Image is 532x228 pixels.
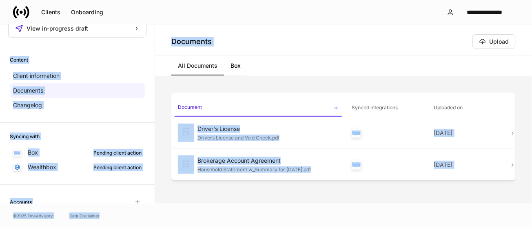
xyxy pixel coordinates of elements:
[197,157,339,165] div: Brokerage Account Agreement
[93,149,142,157] div: Pending client action
[352,160,361,170] div: Box
[10,98,145,113] a: Changelog
[352,128,361,138] div: Box
[224,56,247,75] a: Box
[197,133,339,141] div: Drivers License and Void Check.pdf
[171,56,224,75] a: All Documents
[8,20,146,38] button: View in-progress draft
[13,86,43,95] p: Documents
[472,34,516,49] button: Upload
[10,69,145,83] a: Client information
[13,72,60,80] p: Client information
[352,131,361,135] img: oYqM9ojoZLfzCHUefNbBcWHcyDPbQKagtYciMC8pFl3iZXy3dU33Uwy+706y+0q2uJ1ghNQf2OIHrSh50tUd9HaB5oMc62p0G...
[10,133,40,140] h6: Syncing with
[479,38,509,45] div: Upload
[175,99,342,117] span: Document
[171,37,212,46] h4: Documents
[352,162,361,167] img: oYqM9ojoZLfzCHUefNbBcWHcyDPbQKagtYciMC8pFl3iZXy3dU33Uwy+706y+0q2uJ1ghNQf2OIHrSh50tUd9HaB5oMc62p0G...
[434,104,463,111] h6: Uploaded on
[71,9,103,15] div: Onboarding
[178,103,202,111] h6: Document
[434,129,503,137] p: [DATE]
[69,213,100,219] a: Data Disclaimer
[178,155,194,172] img: svg%3e
[93,164,142,171] div: Pending client action
[352,104,398,111] h6: Synced integrations
[178,124,194,140] img: svg%3e
[10,160,145,175] a: WealthboxPending client action
[197,165,339,173] div: Household Statement w_Summary for [DATE].pdf
[13,101,42,109] p: Changelog
[10,56,28,64] h6: Content
[197,125,339,133] div: Driver's License
[10,198,32,206] h6: Accounts
[36,6,66,19] button: Clients
[41,9,60,15] div: Clients
[130,195,145,209] span: Unavailable with outstanding requests for information
[348,100,424,116] span: Synced integrations
[28,163,56,171] p: Wealthbox
[434,161,503,169] p: [DATE]
[28,148,38,157] p: Box
[14,151,20,155] img: oYqM9ojoZLfzCHUefNbBcWHcyDPbQKagtYciMC8pFl3iZXy3dU33Uwy+706y+0q2uJ1ghNQf2OIHrSh50tUd9HaB5oMc62p0G...
[10,145,145,160] a: BoxPending client action
[10,83,145,98] a: Documents
[66,6,109,19] button: Onboarding
[27,26,88,31] span: View in-progress draft
[431,100,506,116] span: Uploaded on
[13,213,53,219] span: © 2025 OneAdvisory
